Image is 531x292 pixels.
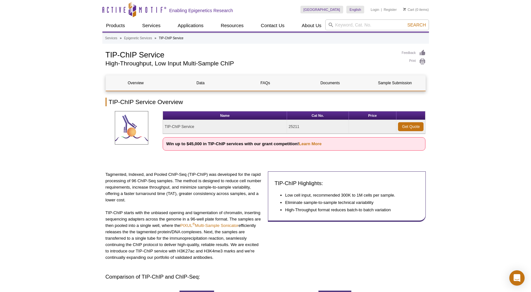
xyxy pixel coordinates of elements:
[403,7,414,12] a: Cart
[106,75,166,91] a: Overview
[155,36,157,40] li: »
[166,141,321,146] strong: Win up to $45,000 in TIP-ChIP services with our grant competition!
[106,171,263,203] p: Tagmented, Indexed, and Pooled ChIP-Seq (TIP-ChIP) was developed for the rapid processing of 96 C...
[192,222,195,226] sup: ®
[285,207,413,213] li: High-Throughput format reduces batch-to batch variation
[298,19,325,32] a: About Us
[106,210,263,261] p: TIP-ChIP starts with the unbiased opening and tagmentation of chromatin, inserting sequencing ada...
[235,75,295,91] a: FAQs
[403,8,406,11] img: Your Cart
[287,120,349,134] td: 25211
[106,273,426,281] h3: Comparison of TIP-ChIP and ChIP-Seq:
[287,111,349,120] th: Cat No.
[300,6,343,13] a: [GEOGRAPHIC_DATA]
[509,270,525,286] div: Open Intercom Messenger
[402,49,426,56] a: Feedback
[180,223,239,228] a: PIXUL®Multi-Sample Sonicator
[115,111,148,145] img: TIP-ChIP Service
[325,19,429,30] input: Keyword, Cat. No.
[403,6,429,13] li: (0 items)
[106,61,395,66] h2: High-Throughput, Low Input Multi-Sample ChIP
[106,98,426,106] h2: TIP-ChIP Service Overview
[217,19,247,32] a: Resources
[275,180,419,187] h3: TIP-ChIP Highlights:
[384,7,397,12] a: Register
[407,22,426,27] span: Search
[381,6,382,13] li: |
[257,19,288,32] a: Contact Us
[159,36,183,40] li: TIP-ChIP Service
[120,36,122,40] li: »
[349,111,397,120] th: Price
[171,75,231,91] a: Data
[365,75,425,91] a: Sample Submission
[106,49,395,59] h1: TIP-ChIP Service
[398,122,424,131] a: Get Quote
[300,75,360,91] a: Documents
[174,19,207,32] a: Applications
[105,35,117,41] a: Services
[402,58,426,65] a: Print
[371,7,379,12] a: Login
[169,8,233,13] h2: Enabling Epigenetics Research
[124,35,152,41] a: Epigenetic Services
[285,192,413,198] li: Low cell input, recommended 300K to 1M cells per sample.
[299,141,321,146] a: Learn More
[102,19,129,32] a: Products
[405,22,428,28] button: Search
[163,111,287,120] th: Name
[138,19,165,32] a: Services
[163,120,287,134] td: TIP-ChIP Service
[285,199,413,206] li: Eliminate sample-to-sample technical variability
[346,6,364,13] a: English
